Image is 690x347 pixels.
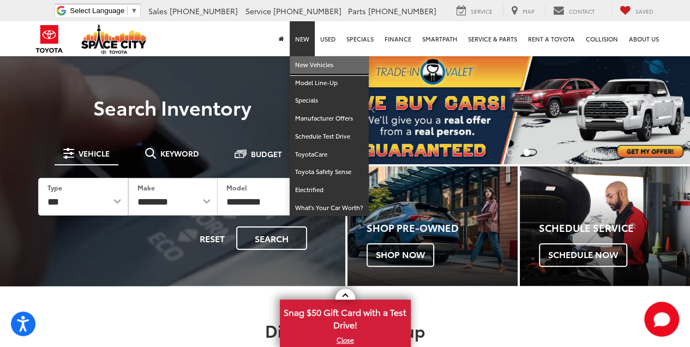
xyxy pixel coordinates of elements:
[523,21,580,56] a: Rent a Toyota
[520,166,690,286] a: Schedule Service Schedule Now
[635,7,653,15] span: Saved
[148,5,167,16] span: Sales
[81,24,147,54] img: Space City Toyota
[137,183,155,192] label: Make
[347,166,518,286] div: Toyota
[236,226,307,250] button: Search
[290,21,315,56] a: New
[273,5,341,16] span: [PHONE_NUMBER]
[644,302,679,337] button: Toggle Chat Window
[130,7,137,15] span: ▼
[611,5,662,17] a: My Saved Vehicles
[226,183,247,192] label: Model
[448,5,501,17] a: Service
[471,7,493,15] span: Service
[190,226,234,250] button: Reset
[539,223,690,234] h4: Schedule Service
[245,5,271,16] span: Service
[347,76,399,142] button: Click to view previous picture.
[127,7,128,15] span: ​
[290,56,369,74] a: New Vehicles
[315,21,341,56] a: Used
[281,301,410,334] span: Snag $50 Gift Card with a Test Drive!
[545,5,603,17] a: Contact
[273,21,290,56] a: Home
[29,21,70,57] img: Toyota
[520,166,690,286] div: Toyota
[70,7,124,15] span: Select Language
[341,21,379,56] a: Specials
[23,96,322,118] h3: Search Inventory
[523,7,535,15] span: Map
[347,166,518,286] a: Shop Pre-Owned Shop Now
[644,302,679,337] svg: Start Chat
[34,321,656,339] h2: Discover Our Lineup
[290,92,369,110] a: Specials
[507,149,514,156] li: Go to slide number 1.
[539,243,627,266] span: Schedule Now
[290,199,369,217] a: What's Your Car Worth?
[367,223,518,234] h4: Shop Pre-Owned
[523,149,530,156] li: Go to slide number 2.
[290,163,369,181] a: Toyota Safety Sense
[348,5,366,16] span: Parts
[379,21,417,56] a: Finance
[463,21,523,56] a: Service & Parts
[251,150,282,158] span: Budget
[639,76,690,142] button: Click to view next picture.
[623,21,664,56] a: About Us
[290,181,369,199] a: Electrified
[290,110,369,128] a: Manufacturer Offers
[70,7,137,15] a: Select Language​
[290,74,369,92] a: Model Line-Up
[79,149,110,157] span: Vehicle
[290,146,369,164] a: ToyotaCare
[290,128,369,146] a: Schedule Test Drive
[47,183,62,192] label: Type
[569,7,595,15] span: Contact
[170,5,238,16] span: [PHONE_NUMBER]
[160,149,199,157] span: Keyword
[417,21,463,56] a: SmartPath
[580,21,623,56] a: Collision
[368,5,436,16] span: [PHONE_NUMBER]
[367,243,434,266] span: Shop Now
[503,5,543,17] a: Map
